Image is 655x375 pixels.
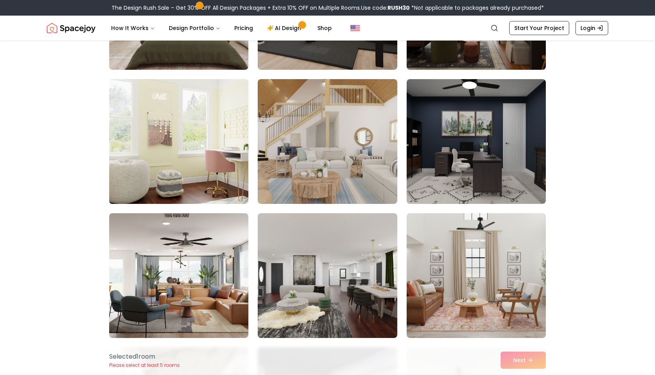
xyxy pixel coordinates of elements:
[109,362,180,368] p: Please select at least 5 rooms
[410,4,544,12] span: *Not applicable to packages already purchased*
[311,20,338,36] a: Shop
[388,4,410,12] b: RUSH30
[575,21,608,35] a: Login
[407,79,546,204] img: Room room-90
[105,20,338,36] nav: Main
[109,213,248,338] img: Room room-91
[106,76,252,207] img: Room room-88
[47,16,608,41] nav: Global
[407,213,546,338] img: Room room-93
[47,20,96,36] img: Spacejoy Logo
[258,79,397,204] img: Room room-89
[47,20,96,36] a: Spacejoy
[109,352,180,361] p: Selected 1 room
[163,20,227,36] button: Design Portfolio
[509,21,569,35] a: Start Your Project
[351,23,360,33] img: United States
[261,20,310,36] a: AI Design
[258,213,397,338] img: Room room-92
[112,4,544,12] div: The Design Rush Sale – Get 30% OFF All Design Packages + Extra 10% OFF on Multiple Rooms.
[361,4,410,12] span: Use code:
[105,20,161,36] button: How It Works
[228,20,259,36] a: Pricing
